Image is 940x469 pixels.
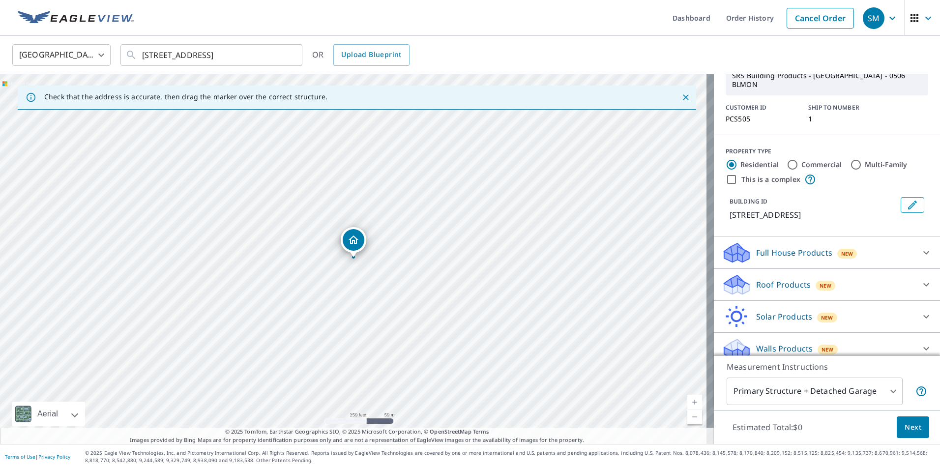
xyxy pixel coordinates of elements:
[142,41,282,69] input: Search by address or latitude-longitude
[679,91,692,104] button: Close
[820,282,832,290] span: New
[727,361,927,373] p: Measurement Instructions
[841,250,853,258] span: New
[808,103,879,112] p: SHIP TO NUMBER
[722,273,932,296] div: Roof ProductsNew
[225,428,489,436] span: © 2025 TomTom, Earthstar Geographics SIO, © 2025 Microsoft Corporation, ©
[756,343,813,354] p: Walls Products
[12,402,85,426] div: Aerial
[726,147,928,156] div: PROPERTY TYPE
[756,247,832,259] p: Full House Products
[726,103,796,112] p: CUSTOMER ID
[34,402,61,426] div: Aerial
[730,209,897,221] p: [STREET_ADDRESS]
[85,449,935,464] p: © 2025 Eagle View Technologies, Inc. and Pictometry International Corp. All Rights Reserved. Repo...
[905,421,921,434] span: Next
[341,227,366,258] div: Dropped pin, building 1, Residential property, 419 Willow Pl Pittsburgh, PA 15218
[18,11,134,26] img: EV Logo
[722,241,932,264] div: Full House ProductsNew
[473,428,489,435] a: Terms
[808,115,879,123] p: 1
[863,7,884,29] div: SM
[741,175,800,184] label: This is a complex
[5,454,70,460] p: |
[801,160,842,170] label: Commercial
[897,416,929,439] button: Next
[44,92,327,101] p: Check that the address is accurate, then drag the marker over the correct structure.
[5,453,35,460] a: Terms of Use
[430,428,471,435] a: OpenStreetMap
[728,67,926,93] p: SRS Building Products - [GEOGRAPHIC_DATA] - 0506 BLMON
[901,197,924,213] button: Edit building 1
[38,453,70,460] a: Privacy Policy
[915,385,927,397] span: Your report will include the primary structure and a detached garage if one exists.
[726,115,796,123] p: PCS505
[687,395,702,410] a: Current Level 17, Zoom In
[722,305,932,328] div: Solar ProductsNew
[727,378,903,405] div: Primary Structure + Detached Garage
[822,346,834,353] span: New
[312,44,410,66] div: OR
[687,410,702,424] a: Current Level 17, Zoom Out
[756,279,811,291] p: Roof Products
[730,197,767,205] p: BUILDING ID
[333,44,409,66] a: Upload Blueprint
[740,160,779,170] label: Residential
[865,160,908,170] label: Multi-Family
[12,41,111,69] div: [GEOGRAPHIC_DATA]
[725,416,810,438] p: Estimated Total: $0
[756,311,812,322] p: Solar Products
[722,337,932,360] div: Walls ProductsNew
[341,49,401,61] span: Upload Blueprint
[787,8,854,29] a: Cancel Order
[821,314,833,322] span: New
